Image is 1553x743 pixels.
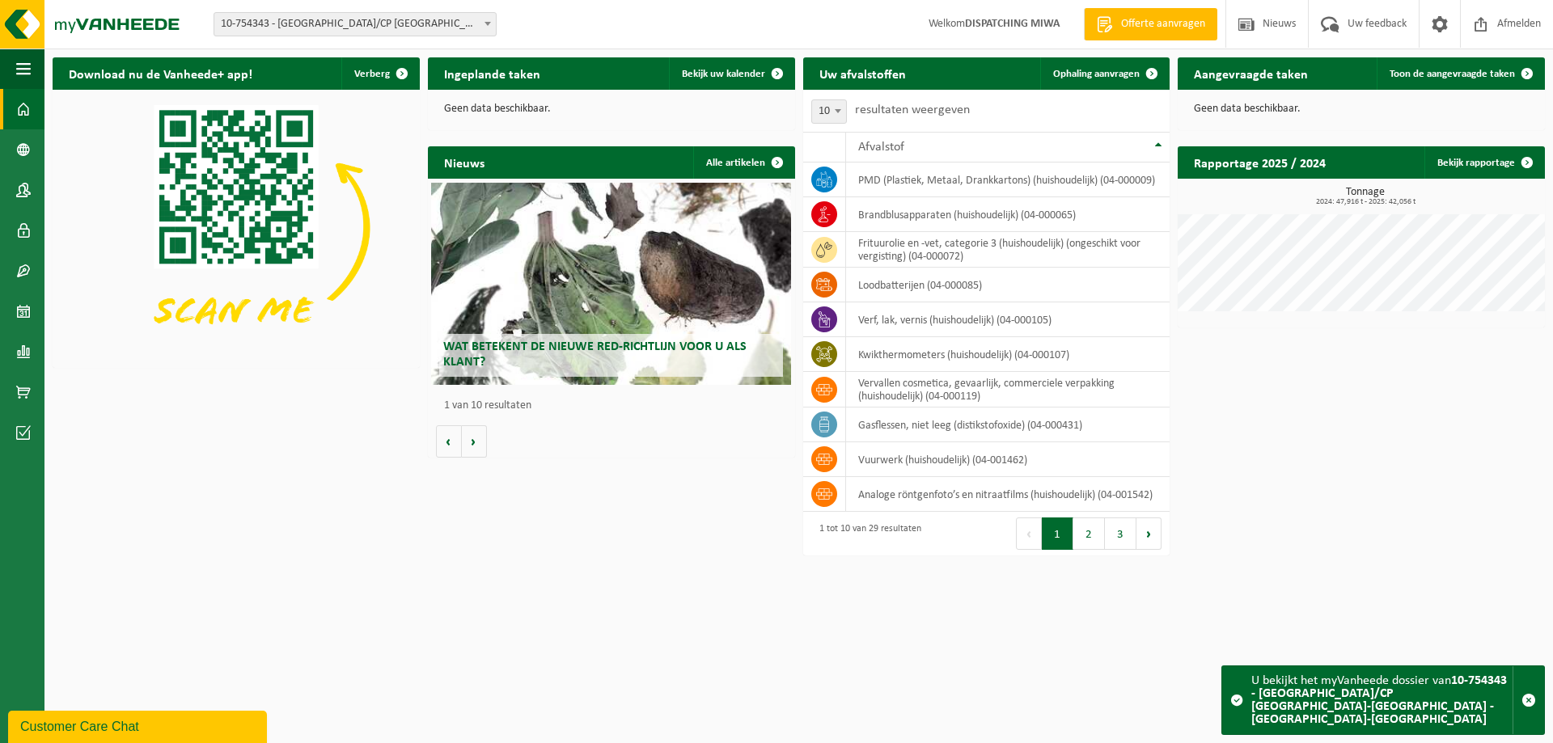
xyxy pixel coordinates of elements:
[214,12,497,36] span: 10-754343 - MIWA/CP NIEUWKERKEN-WAAS - NIEUWKERKEN-WAAS
[846,302,1170,337] td: verf, lak, vernis (huishoudelijk) (04-000105)
[1251,666,1513,734] div: U bekijkt het myVanheede dossier van
[428,146,501,178] h2: Nieuws
[812,100,846,123] span: 10
[444,103,779,115] p: Geen data beschikbaar.
[669,57,793,90] a: Bekijk uw kalender
[846,477,1170,512] td: analoge röntgenfoto’s en nitraatfilms (huishoudelijk) (04-001542)
[1042,517,1073,550] button: 1
[811,99,847,124] span: 10
[1053,69,1140,79] span: Ophaling aanvragen
[1117,16,1209,32] span: Offerte aanvragen
[846,197,1170,232] td: brandblusapparaten (huishoudelijk) (04-000065)
[1186,198,1545,206] span: 2024: 47,916 t - 2025: 42,056 t
[1105,517,1136,550] button: 3
[1377,57,1543,90] a: Toon de aangevraagde taken
[803,57,922,89] h2: Uw afvalstoffen
[1390,69,1515,79] span: Toon de aangevraagde taken
[855,103,970,116] label: resultaten weergeven
[1251,674,1507,726] strong: 10-754343 - [GEOGRAPHIC_DATA]/CP [GEOGRAPHIC_DATA]-[GEOGRAPHIC_DATA] - [GEOGRAPHIC_DATA]-[GEOGRAP...
[846,268,1170,302] td: loodbatterijen (04-000085)
[8,707,270,743] iframe: chat widget
[1016,517,1042,550] button: Previous
[858,141,904,154] span: Afvalstof
[341,57,418,90] button: Verberg
[443,340,747,369] span: Wat betekent de nieuwe RED-richtlijn voor u als klant?
[1040,57,1168,90] a: Ophaling aanvragen
[1178,57,1324,89] h2: Aangevraagde taken
[846,163,1170,197] td: PMD (Plastiek, Metaal, Drankkartons) (huishoudelijk) (04-000009)
[1194,103,1529,115] p: Geen data beschikbaar.
[1073,517,1105,550] button: 2
[214,13,496,36] span: 10-754343 - MIWA/CP NIEUWKERKEN-WAAS - NIEUWKERKEN-WAAS
[1084,8,1217,40] a: Offerte aanvragen
[846,442,1170,477] td: vuurwerk (huishoudelijk) (04-001462)
[354,69,390,79] span: Verberg
[846,337,1170,372] td: kwikthermometers (huishoudelijk) (04-000107)
[53,57,269,89] h2: Download nu de Vanheede+ app!
[53,90,420,365] img: Download de VHEPlus App
[682,69,765,79] span: Bekijk uw kalender
[846,372,1170,407] td: vervallen cosmetica, gevaarlijk, commerciele verpakking (huishoudelijk) (04-000119)
[1178,146,1342,178] h2: Rapportage 2025 / 2024
[1424,146,1543,179] a: Bekijk rapportage
[965,18,1060,30] strong: DISPATCHING MIWA
[846,232,1170,268] td: frituurolie en -vet, categorie 3 (huishoudelijk) (ongeschikt voor vergisting) (04-000072)
[811,516,921,551] div: 1 tot 10 van 29 resultaten
[431,183,791,385] a: Wat betekent de nieuwe RED-richtlijn voor u als klant?
[1136,517,1162,550] button: Next
[1186,187,1545,206] h3: Tonnage
[846,407,1170,442] td: gasflessen, niet leeg (distikstofoxide) (04-000431)
[693,146,793,179] a: Alle artikelen
[436,425,462,458] button: Vorige
[428,57,556,89] h2: Ingeplande taken
[444,400,787,412] p: 1 van 10 resultaten
[462,425,487,458] button: Volgende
